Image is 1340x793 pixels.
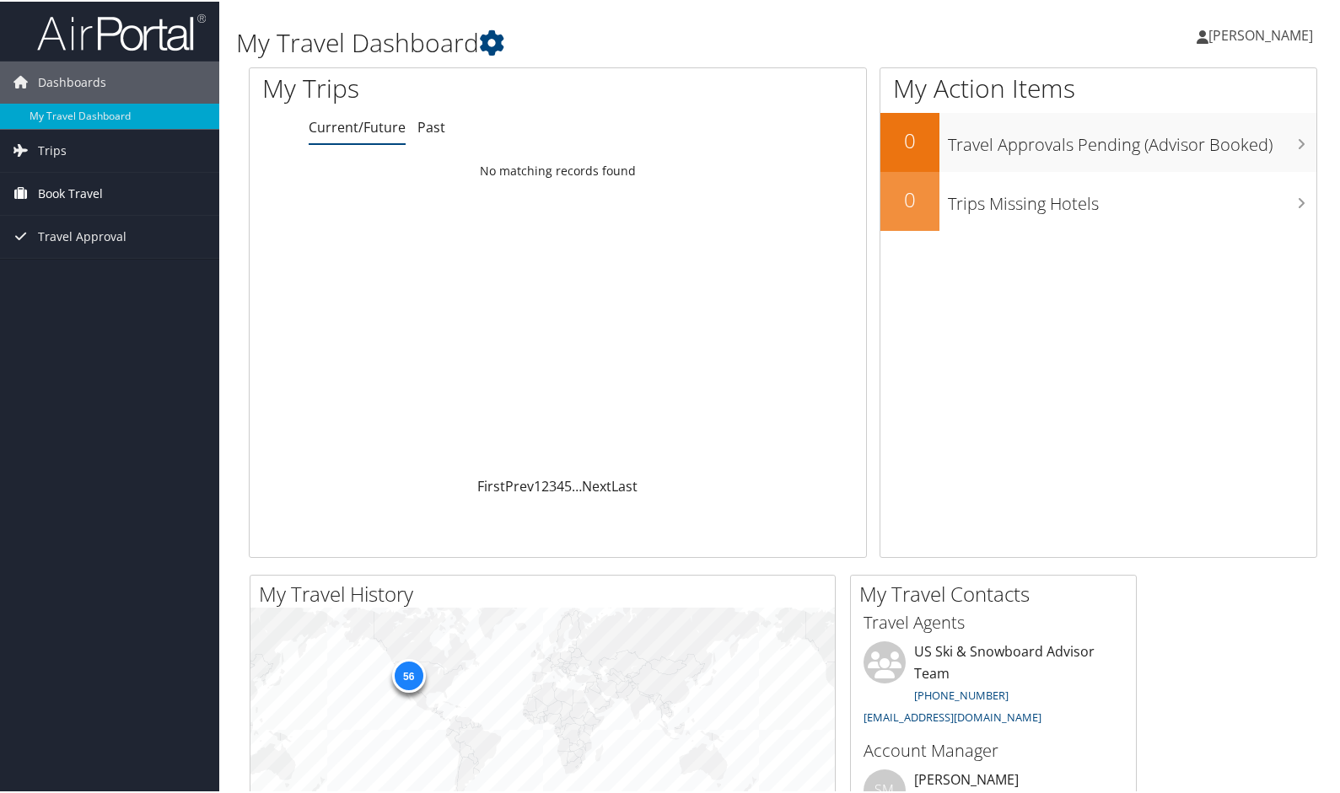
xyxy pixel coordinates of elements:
[880,111,1316,170] a: 0Travel Approvals Pending (Advisor Booked)
[564,475,572,494] a: 5
[864,708,1041,723] a: [EMAIL_ADDRESS][DOMAIN_NAME]
[477,475,505,494] a: First
[309,116,406,135] a: Current/Future
[880,170,1316,229] a: 0Trips Missing Hotels
[864,737,1123,761] h3: Account Manager
[417,116,445,135] a: Past
[541,475,549,494] a: 2
[557,475,564,494] a: 4
[38,60,106,102] span: Dashboards
[864,609,1123,633] h3: Travel Agents
[1208,24,1313,43] span: [PERSON_NAME]
[391,657,425,691] div: 56
[38,128,67,170] span: Trips
[38,214,126,256] span: Travel Approval
[38,171,103,213] span: Book Travel
[572,475,582,494] span: …
[1197,8,1330,59] a: [PERSON_NAME]
[914,686,1009,701] a: [PHONE_NUMBER]
[37,11,206,51] img: airportal-logo.png
[880,69,1316,104] h1: My Action Items
[236,24,966,59] h1: My Travel Dashboard
[505,475,534,494] a: Prev
[534,475,541,494] a: 1
[259,578,835,607] h2: My Travel History
[262,69,596,104] h1: My Trips
[880,184,939,212] h2: 0
[948,123,1316,155] h3: Travel Approvals Pending (Advisor Booked)
[250,154,866,185] td: No matching records found
[549,475,557,494] a: 3
[859,578,1136,607] h2: My Travel Contacts
[611,475,638,494] a: Last
[582,475,611,494] a: Next
[948,182,1316,214] h3: Trips Missing Hotels
[880,125,939,153] h2: 0
[855,640,1132,730] li: US Ski & Snowboard Advisor Team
